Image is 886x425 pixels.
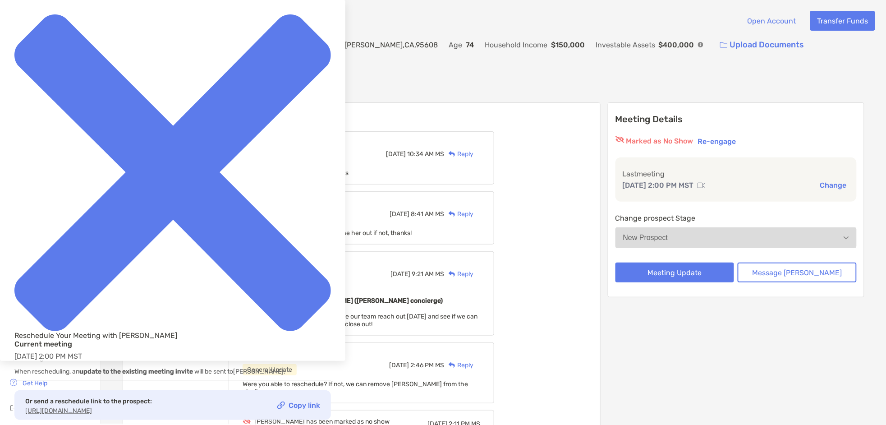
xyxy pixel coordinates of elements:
a: Copy link [277,402,320,409]
img: Copy link icon [277,402,285,409]
b: update to the existing meeting invite [79,368,193,375]
p: Or send a reschedule link to the prospect: [25,396,152,407]
div: Reschedule Your Meeting with [PERSON_NAME] [14,331,331,340]
img: close modal icon [14,14,331,331]
h4: Current meeting [14,340,331,348]
p: When rescheduling, an will be sent to [PERSON_NAME] . [14,366,331,377]
div: [DATE] 2:00 PM MST [14,340,331,381]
